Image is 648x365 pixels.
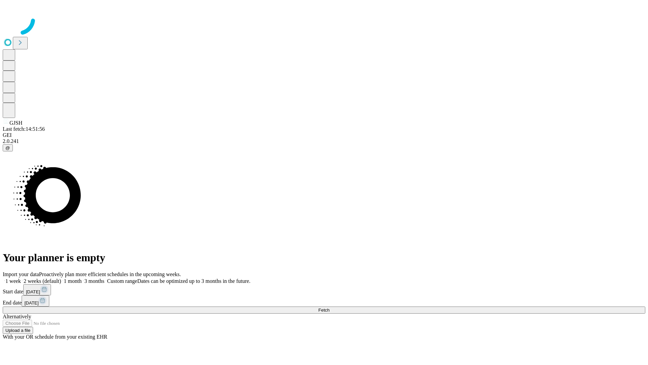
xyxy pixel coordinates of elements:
[3,334,107,340] span: With your OR schedule from your existing EHR
[107,278,137,284] span: Custom range
[26,289,40,294] span: [DATE]
[5,145,10,150] span: @
[3,314,31,319] span: Alternatively
[39,271,181,277] span: Proactively plan more efficient schedules in the upcoming weeks.
[22,295,49,307] button: [DATE]
[64,278,82,284] span: 1 month
[5,278,21,284] span: 1 week
[23,284,51,295] button: [DATE]
[84,278,104,284] span: 3 months
[9,120,22,126] span: GJSH
[24,300,38,306] span: [DATE]
[3,144,13,151] button: @
[137,278,250,284] span: Dates can be optimized up to 3 months in the future.
[3,307,645,314] button: Fetch
[3,271,39,277] span: Import your data
[3,295,645,307] div: End date
[3,327,33,334] button: Upload a file
[318,308,329,313] span: Fetch
[3,126,45,132] span: Last fetch: 14:51:56
[3,251,645,264] h1: Your planner is empty
[24,278,61,284] span: 2 weeks (default)
[3,132,645,138] div: GEI
[3,138,645,144] div: 2.0.241
[3,284,645,295] div: Start date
